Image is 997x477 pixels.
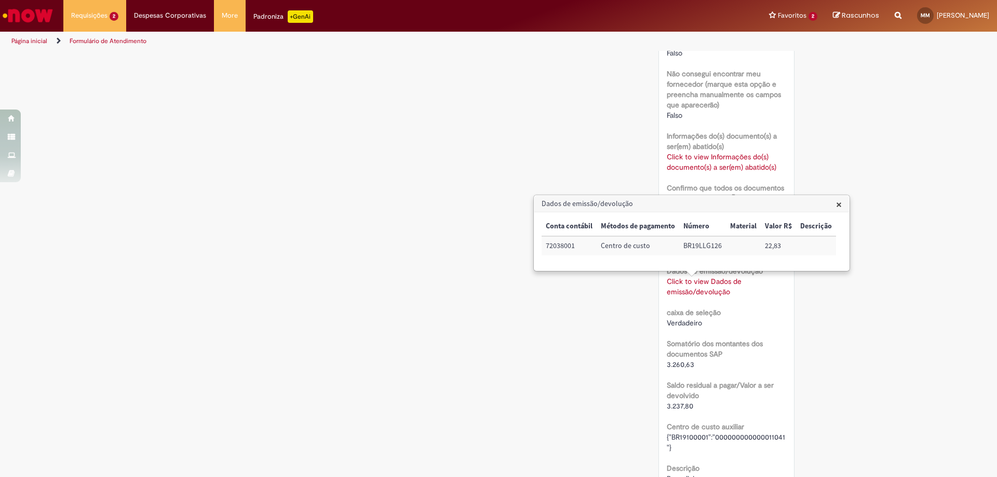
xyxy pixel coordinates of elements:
[761,236,796,255] td: Valor R$: 22,83
[809,12,817,21] span: 2
[70,37,146,45] a: Formulário de Atendimento
[534,196,849,212] h3: Dados de emissão/devolução
[726,236,761,255] td: Material:
[937,11,989,20] span: [PERSON_NAME]
[542,217,597,236] th: Conta contábil
[667,380,774,400] b: Saldo residual a pagar/Valor a ser devolvido
[1,5,55,26] img: ServiceNow
[842,10,879,20] span: Rascunhos
[667,48,682,58] span: Falso
[667,152,776,172] a: Click to view Informações do(s) documento(s) a ser(em) abatido(s)
[533,195,850,271] div: Dados de emissão/devolução
[222,10,238,21] span: More
[71,10,107,21] span: Requisições
[796,236,836,255] td: Descrição:
[667,131,777,151] b: Informações do(s) documento(s) a ser(em) abatido(s)
[134,10,206,21] span: Despesas Corporativas
[836,197,842,211] span: ×
[667,318,702,328] span: Verdadeiro
[667,432,785,452] span: {"BR19100001":"000000000000011041"}
[542,236,597,255] td: Conta contábil: 72038001
[11,37,47,45] a: Página inicial
[921,12,930,19] span: MM
[253,10,313,23] div: Padroniza
[726,217,761,236] th: Material
[761,217,796,236] th: Valor R$
[667,111,682,120] span: Falso
[667,277,742,296] a: Click to view Dados de emissão/devolução
[110,12,118,21] span: 2
[836,199,842,210] button: Close
[288,10,313,23] p: +GenAi
[667,422,744,431] b: Centro de custo auxiliar
[667,401,693,411] span: 3.237,80
[667,266,763,276] b: Dados de emissão/devolução
[667,339,763,359] b: Somatório dos montantes dos documentos SAP
[796,217,836,236] th: Descrição
[667,464,699,473] b: Descrição
[833,11,879,21] a: Rascunhos
[667,183,784,244] b: Confirmo que todos os documentos informados acima NÃO estão compensados no SAP no momento de aber...
[8,32,657,51] ul: Trilhas de página
[597,236,679,255] td: Métodos de pagamento: Centro de custo
[667,360,694,369] span: 3.260,63
[597,217,679,236] th: Métodos de pagamento
[679,217,726,236] th: Número
[778,10,806,21] span: Favoritos
[679,236,726,255] td: Número: BR19LLG126
[667,308,721,317] b: caixa de seleção
[667,69,781,110] b: Não consegui encontrar meu fornecedor (marque esta opção e preencha manualmente os campos que apa...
